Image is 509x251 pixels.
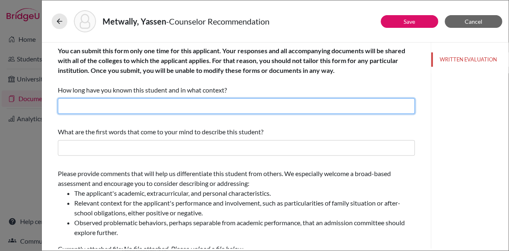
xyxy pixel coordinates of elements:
[58,47,405,94] span: How long have you known this student and in what context?
[58,128,263,136] span: What are the first words that come to your mind to describe this student?
[74,188,415,198] li: The applicant's academic, extracurricular, and personal characteristics.
[58,170,415,237] span: Please provide comments that will help us differentiate this student from others. We especially w...
[103,16,166,26] strong: Metwally, Yassen
[74,198,415,218] li: Relevant context for the applicant's performance and involvement, such as particularities of fami...
[58,47,405,74] b: You can submit this form only one time for this applicant. Your responses and all accompanying do...
[74,218,415,237] li: Observed problematic behaviors, perhaps separable from academic performance, that an admission co...
[431,52,509,67] button: WRITTEN EVALUATION
[166,16,269,26] span: - Counselor Recommendation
